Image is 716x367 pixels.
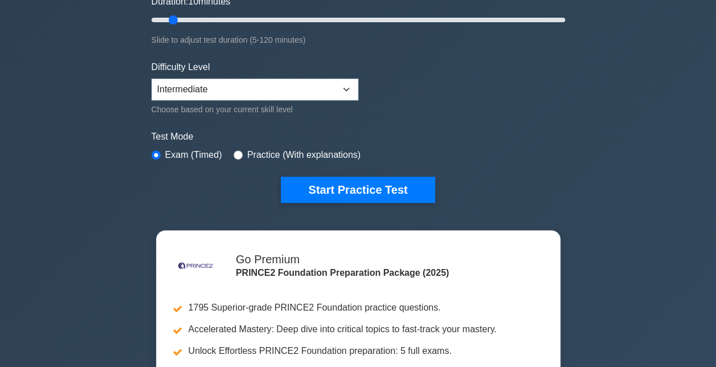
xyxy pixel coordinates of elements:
[152,60,210,74] label: Difficulty Level
[152,33,565,47] div: Slide to adjust test duration (5-120 minutes)
[152,130,565,144] label: Test Mode
[165,148,222,162] label: Exam (Timed)
[152,103,358,116] div: Choose based on your current skill level
[281,177,435,203] button: Start Practice Test
[247,148,361,162] label: Practice (With explanations)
